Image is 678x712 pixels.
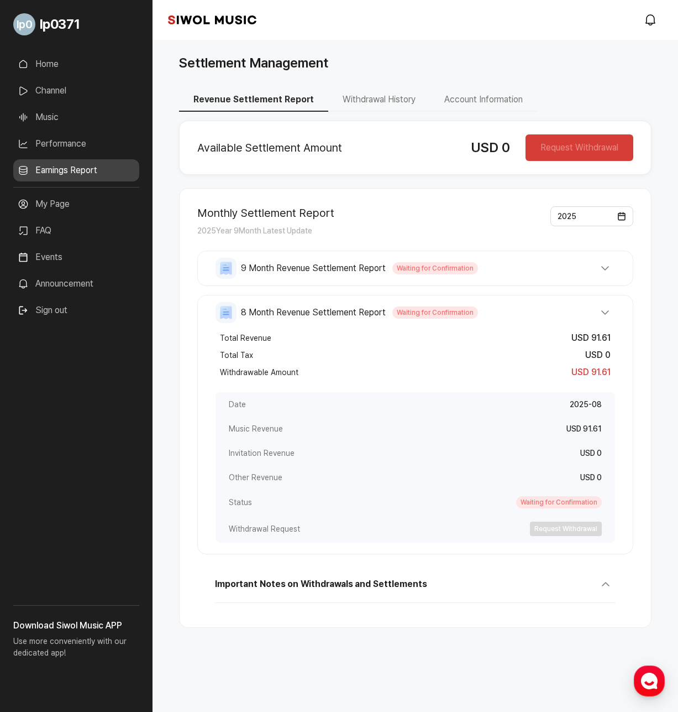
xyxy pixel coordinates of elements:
[229,448,295,459] span: Invitation Revenue
[220,350,253,361] span: Total Tax
[28,367,48,376] span: Home
[241,306,386,319] span: 8 Month Revenue Settlement Report
[216,302,615,323] button: 8 Month Revenue Settlement Report Waiting for Confirmation
[580,449,602,458] span: USD 0
[13,273,139,295] a: Announcement
[143,351,212,378] a: Settings
[229,399,246,410] span: Date
[229,497,252,508] span: Status
[571,332,611,343] span: USD 91.61
[328,94,430,105] a: Withdrawal History
[13,133,139,155] a: Performance
[558,212,576,221] span: 2025
[550,206,633,226] button: 2025
[471,139,510,155] span: USD 0
[241,262,386,275] span: 9 Month Revenue Settlement Report
[216,258,615,279] button: 9 Month Revenue Settlement Report Waiting for Confirmation
[13,159,139,181] a: Earnings Report
[92,368,124,377] span: Messages
[392,306,478,319] span: Waiting for Confirmation
[13,80,139,102] a: Channel
[13,619,139,632] h3: Download Siwol Music APP
[197,141,453,154] h2: Available Settlement Amount
[13,9,139,40] a: Go to My Profile
[640,9,663,31] a: modal.notifications
[13,53,139,75] a: Home
[430,94,537,105] a: Account Information
[580,473,602,482] span: USD 0
[229,523,300,534] span: Withdrawal Request
[13,220,139,242] a: FAQ
[179,53,328,73] h1: Settlement Management
[571,367,611,377] span: USD 91.61
[585,350,611,360] span: USD 0
[197,226,312,235] span: 2025 Year 9 Month Latest Update
[3,351,73,378] a: Home
[164,367,191,376] span: Settings
[328,89,430,112] button: Withdrawal History
[13,299,72,321] button: Sign out
[197,206,334,220] h2: Monthly Settlement Report
[516,496,602,508] span: Waiting for Confirmation
[179,94,328,105] a: Revenue Settlement Report
[215,578,427,591] span: Important Notes on Withdrawals and Settlements
[215,574,616,603] button: Important Notes on Withdrawals and Settlements
[229,423,283,434] span: Music Revenue
[566,424,602,433] span: USD 91.61
[73,351,143,378] a: Messages
[179,89,328,112] button: Revenue Settlement Report
[13,246,139,268] a: Events
[40,14,80,34] span: lp0371
[392,262,478,274] span: Waiting for Confirmation
[220,332,271,344] span: Total Revenue
[13,193,139,215] a: My Page
[430,89,537,112] button: Account Information
[220,367,298,378] span: Withdrawable Amount
[570,399,602,410] div: 2025-08
[13,106,139,128] a: Music
[13,632,139,668] p: Use more conveniently with our dedicated app!
[229,472,282,483] span: Other Revenue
